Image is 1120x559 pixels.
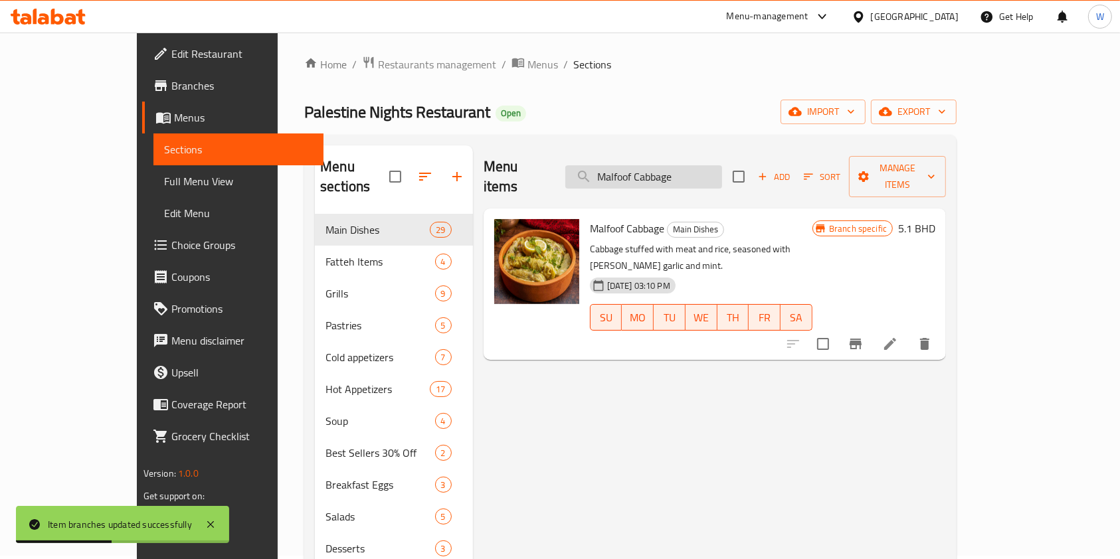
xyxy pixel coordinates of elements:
[164,173,314,189] span: Full Menu View
[326,285,434,301] span: Grills
[153,197,324,229] a: Edit Menu
[573,56,611,72] span: Sections
[436,542,451,555] span: 3
[484,157,550,197] h2: Menu items
[143,487,205,505] span: Get support on:
[143,501,228,518] a: Support.OpsPlatform
[430,383,450,396] span: 17
[667,222,724,238] div: Main Dishes
[654,304,686,331] button: TU
[171,78,314,94] span: Branches
[326,349,434,365] span: Cold appetizers
[749,304,781,331] button: FR
[326,477,434,493] div: Breakfast Eggs
[171,364,314,380] span: Upsell
[565,165,722,189] input: search
[164,205,314,221] span: Edit Menu
[727,9,808,25] div: Menu-management
[882,336,898,352] a: Edit menu item
[304,97,490,127] span: Palestine Nights Restaurant
[627,308,648,327] span: MO
[840,328,872,360] button: Branch-specific-item
[622,304,654,331] button: MO
[494,219,579,304] img: Malfoof Cabbage
[326,540,434,556] span: Desserts
[430,381,451,397] div: items
[754,308,775,327] span: FR
[436,351,451,364] span: 7
[171,396,314,412] span: Coverage Report
[436,511,451,523] span: 5
[171,428,314,444] span: Grocery Checklist
[48,517,192,532] div: Item branches updated successfully
[362,56,496,73] a: Restaurants management
[142,325,324,357] a: Menu disclaimer
[512,56,558,73] a: Menus
[142,70,324,102] a: Branches
[791,104,855,120] span: import
[171,301,314,317] span: Promotions
[142,102,324,133] a: Menus
[304,56,957,73] nav: breadcrumb
[153,133,324,165] a: Sections
[436,479,451,491] span: 3
[800,167,844,187] button: Sort
[142,357,324,388] a: Upsell
[435,477,452,493] div: items
[882,104,946,120] span: export
[164,141,314,157] span: Sections
[430,224,450,236] span: 29
[753,167,795,187] button: Add
[502,56,506,72] li: /
[590,241,812,274] p: Cabbage stuffed with meat and rice, seasoned with [PERSON_NAME] garlic and mint.
[563,56,568,72] li: /
[717,304,749,331] button: TH
[171,333,314,349] span: Menu disclaimer
[435,540,452,556] div: items
[435,349,452,365] div: items
[326,445,434,461] span: Best Sellers 30% Off
[781,100,866,124] button: import
[153,165,324,197] a: Full Menu View
[315,341,473,373] div: Cold appetizers7
[352,56,357,72] li: /
[315,278,473,309] div: Grills9
[315,214,473,246] div: Main Dishes29
[142,261,324,293] a: Coupons
[435,413,452,429] div: items
[860,160,935,193] span: Manage items
[898,219,935,238] h6: 5.1 BHD
[435,285,452,301] div: items
[174,110,314,125] span: Menus
[171,269,314,285] span: Coupons
[142,420,324,452] a: Grocery Checklist
[435,254,452,270] div: items
[527,56,558,72] span: Menus
[326,381,430,397] div: Hot Appetizers
[143,465,176,482] span: Version:
[824,222,892,235] span: Branch specific
[849,156,946,197] button: Manage items
[435,317,452,333] div: items
[142,229,324,261] a: Choice Groups
[781,304,812,331] button: SA
[315,309,473,341] div: Pastries5
[602,279,676,292] span: [DATE] 03:10 PM
[596,308,617,327] span: SU
[723,308,744,327] span: TH
[1096,9,1104,24] span: W
[326,254,434,270] span: Fatteh Items
[753,167,795,187] span: Add item
[315,405,473,437] div: Soup4
[326,413,434,429] div: Soup
[786,308,807,327] span: SA
[142,38,324,70] a: Edit Restaurant
[430,222,451,238] div: items
[171,46,314,62] span: Edit Restaurant
[496,106,526,121] div: Open
[381,163,409,191] span: Select all sections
